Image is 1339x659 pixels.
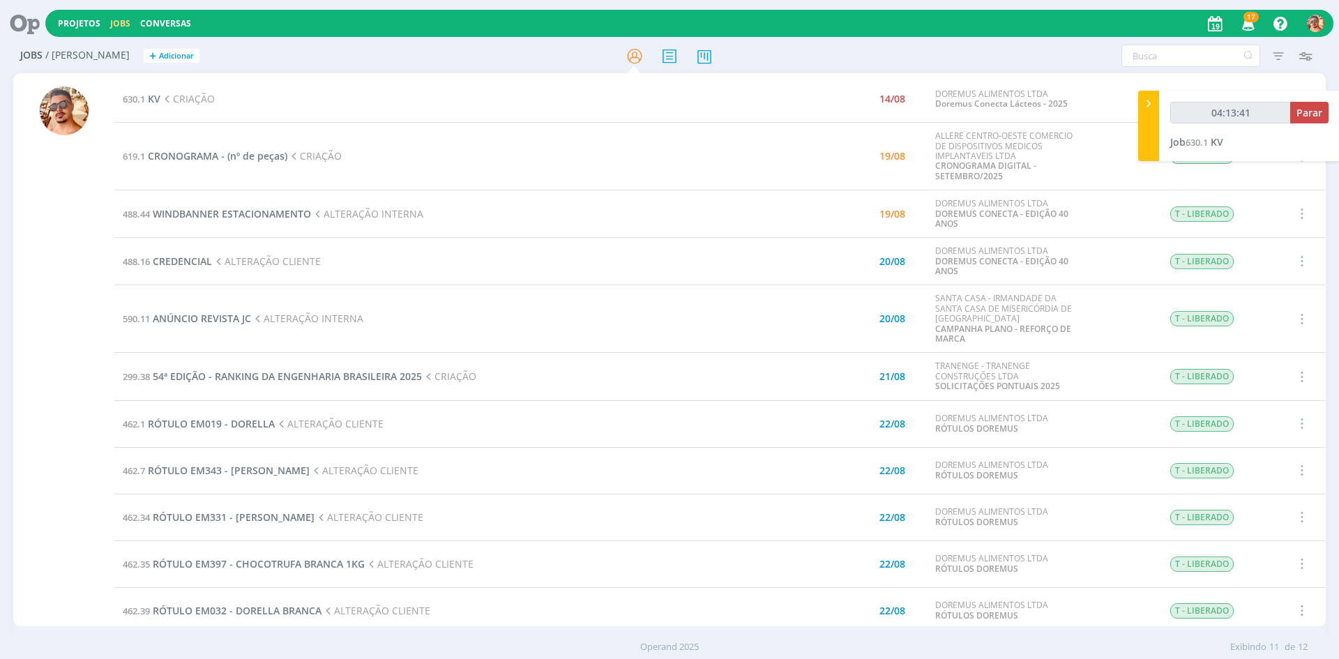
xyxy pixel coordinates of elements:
[422,370,476,383] span: CRIAÇÃO
[287,149,342,162] span: CRIAÇÃO
[310,464,418,477] span: ALTERAÇÃO CLIENTE
[148,92,160,105] span: KV
[879,559,905,569] div: 22/08
[144,49,199,63] button: +Adicionar
[311,207,423,220] span: ALTERAÇÃO INTERNA
[153,604,321,617] span: RÓTULO EM032 - DORELLA BRANCA
[935,554,1079,574] div: DOREMUS ALIMENTOS LTDA
[1121,45,1260,67] input: Busca
[1306,11,1325,36] button: V
[123,370,422,383] a: 299.3854ª EDIÇÃO - RANKING DA ENGENHARIA BRASILEIRA 2025
[123,312,150,325] span: 590.11
[935,380,1060,392] a: SOLICITAÇÕES PONTUAIS 2025
[123,464,145,477] span: 462.7
[123,255,212,268] a: 488.16CREDENCIAL
[212,255,321,268] span: ALTERAÇÃO CLIENTE
[123,312,251,325] a: 590.11ANÚNCIO REVISTA JC
[935,609,1018,621] a: RÓTULOS DOREMUS
[365,557,474,570] span: ALTERAÇÃO CLIENTE
[153,510,315,524] span: RÓTULO EM331 - [PERSON_NAME]
[136,18,195,29] button: Conversas
[1230,640,1266,654] span: Exibindo
[123,208,150,220] span: 488.44
[123,511,150,524] span: 462.34
[123,370,150,383] span: 299.38
[123,150,145,162] span: 619.1
[315,510,423,524] span: ALTERAÇÃO CLIENTE
[1170,206,1234,222] span: T - LIBERADO
[879,419,905,429] div: 22/08
[1233,11,1262,36] button: 17
[879,372,905,381] div: 21/08
[1170,416,1234,432] span: T - LIBERADO
[1170,135,1223,149] a: Job630.1KV
[106,18,135,29] button: Jobs
[879,466,905,476] div: 22/08
[149,49,156,63] span: +
[879,314,905,324] div: 20/08
[1298,640,1308,654] span: 12
[321,604,430,617] span: ALTERAÇÃO CLIENTE
[879,151,905,161] div: 19/08
[935,255,1068,277] a: DOREMUS CONECTA - EDIÇÃO 40 ANOS
[20,50,43,61] span: Jobs
[123,604,321,617] a: 462.39RÓTULO EM032 - DORELLA BRANCA
[935,131,1079,181] div: ALLERE CENTRO-OESTE COMERCIO DE DISPOSITIVOS MEDICOS IMPLANTAVEIS LTDA
[140,17,191,29] a: Conversas
[879,257,905,266] div: 20/08
[1170,463,1234,478] span: T - LIBERADO
[935,199,1079,229] div: DOREMUS ALIMENTOS LTDA
[123,417,275,430] a: 462.1RÓTULO EM019 - DORELLA
[45,50,130,61] span: / [PERSON_NAME]
[935,323,1071,344] a: CAMPANHA PLANO - REFORÇO DE MARCA
[935,507,1079,527] div: DOREMUS ALIMENTOS LTDA
[123,557,365,570] a: 462.35RÓTULO EM397 - CHOCOTRUFA BRANCA 1KG
[935,563,1018,575] a: RÓTULOS DOREMUS
[54,18,105,29] button: Projetos
[153,312,251,325] span: ANÚNCIO REVISTA JC
[123,255,150,268] span: 488.16
[123,605,150,617] span: 462.39
[110,17,130,29] a: Jobs
[148,464,310,477] span: RÓTULO EM343 - [PERSON_NAME]
[935,98,1068,109] a: Doremus Conecta Lácteos - 2025
[1269,640,1279,654] span: 11
[935,361,1079,391] div: TRANENGE - TRANENGE CONSTRUÇÕES LTDA
[935,246,1079,276] div: DOREMUS ALIMENTOS LTDA
[935,208,1068,229] a: DOREMUS CONECTA - EDIÇÃO 40 ANOS
[123,207,311,220] a: 488.44WINDBANNER ESTACIONAMENTO
[879,513,905,522] div: 22/08
[935,160,1036,181] a: CRONOGRAMA DIGITAL - SETEMBRO/2025
[148,149,287,162] span: CRONOGRAMA - (nº de peças)
[1290,102,1329,123] button: Parar
[879,606,905,616] div: 22/08
[123,510,315,524] a: 462.34RÓTULO EM331 - [PERSON_NAME]
[123,92,160,105] a: 630.1KV
[148,417,275,430] span: RÓTULO EM019 - DORELLA
[153,557,365,570] span: RÓTULO EM397 - CHOCOTRUFA BRANCA 1KG
[40,86,89,135] img: V
[1170,603,1234,619] span: T - LIBERADO
[1285,640,1295,654] span: de
[123,149,287,162] a: 619.1CRONOGRAMA - (nº de peças)
[1170,254,1234,269] span: T - LIBERADO
[935,600,1079,621] div: DOREMUS ALIMENTOS LTDA
[935,516,1018,528] a: RÓTULOS DOREMUS
[935,294,1079,344] div: SANTA CASA - IRMANDADE DA SANTA CASA DE MISERICÓRDIA DE [GEOGRAPHIC_DATA]
[935,460,1079,480] div: DOREMUS ALIMENTOS LTDA
[123,93,145,105] span: 630.1
[251,312,363,325] span: ALTERAÇÃO INTERNA
[935,469,1018,481] a: RÓTULOS DOREMUS
[1170,311,1234,326] span: T - LIBERADO
[153,207,311,220] span: WINDBANNER ESTACIONAMENTO
[123,558,150,570] span: 462.35
[935,414,1079,434] div: DOREMUS ALIMENTOS LTDA
[160,92,215,105] span: CRIAÇÃO
[1211,135,1223,149] span: KV
[1186,136,1208,149] span: 630.1
[1170,556,1234,572] span: T - LIBERADO
[153,255,212,268] span: CREDENCIAL
[58,17,100,29] a: Projetos
[275,417,384,430] span: ALTERAÇÃO CLIENTE
[159,52,194,61] span: Adicionar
